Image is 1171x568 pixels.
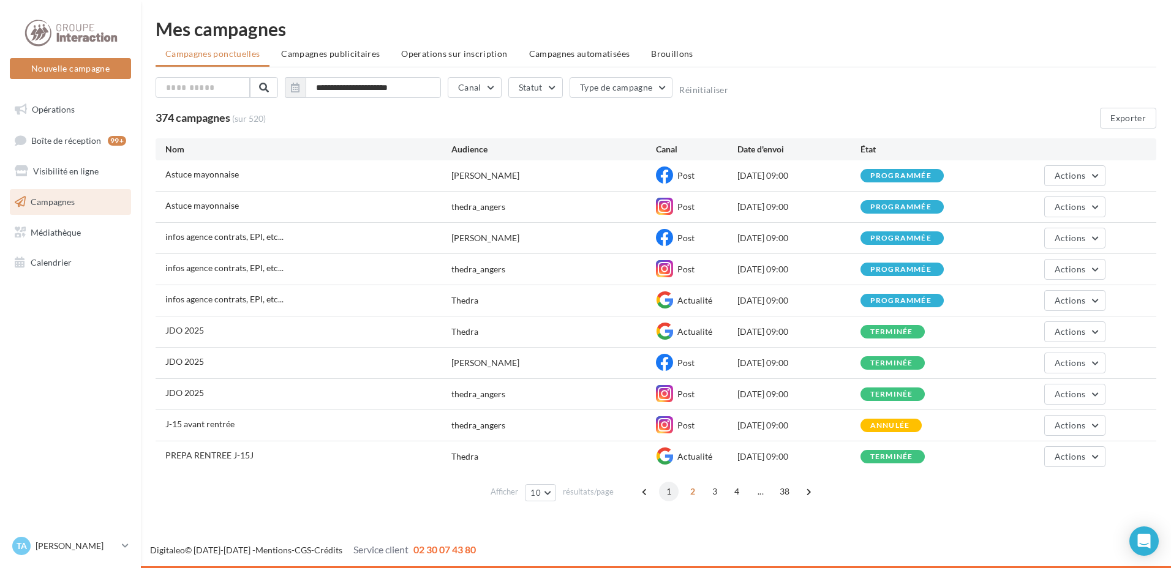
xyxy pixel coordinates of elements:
[737,201,860,213] div: [DATE] 09:00
[451,357,519,369] div: [PERSON_NAME]
[679,85,728,95] button: Réinitialiser
[870,359,913,367] div: terminée
[1055,357,1085,368] span: Actions
[165,200,239,211] span: Astuce mayonnaise
[570,77,673,98] button: Type de campagne
[651,48,693,59] span: Brouillons
[165,419,235,429] span: J-15 avant rentrée
[1044,165,1105,186] button: Actions
[677,389,695,399] span: Post
[165,143,451,155] div: Nom
[1044,415,1105,436] button: Actions
[530,488,541,498] span: 10
[17,540,27,552] span: TA
[150,545,476,555] span: © [DATE]-[DATE] - - -
[31,196,75,207] span: Campagnes
[7,189,134,215] a: Campagnes
[1055,326,1085,337] span: Actions
[165,263,284,273] span: infos agence contrats, EPI, etc...
[1055,170,1085,181] span: Actions
[7,159,134,184] a: Visibilité en ligne
[451,232,519,244] div: [PERSON_NAME]
[7,127,134,154] a: Boîte de réception99+
[165,356,204,367] span: JDO 2025
[775,482,795,501] span: 38
[448,77,502,98] button: Canal
[677,170,695,181] span: Post
[281,48,380,59] span: Campagnes publicitaires
[677,420,695,430] span: Post
[659,482,679,501] span: 1
[1100,108,1156,129] button: Exporter
[255,545,292,555] a: Mentions
[1055,420,1085,430] span: Actions
[451,419,505,432] div: thedra_angers
[737,232,860,244] div: [DATE] 09:00
[7,220,134,245] a: Médiathèque
[737,419,860,432] div: [DATE] 09:00
[1055,451,1085,461] span: Actions
[737,326,860,338] div: [DATE] 09:00
[1044,259,1105,280] button: Actions
[737,143,860,155] div: Date d'envoi
[737,294,860,307] div: [DATE] 09:00
[31,257,72,267] span: Calendrier
[683,482,702,501] span: 2
[677,357,695,368] span: Post
[1129,526,1159,556] div: Open Intercom Messenger
[870,172,932,180] div: programmée
[677,201,695,212] span: Post
[870,390,913,398] div: terminée
[737,388,860,400] div: [DATE] 09:00
[1055,201,1085,212] span: Actions
[165,231,284,242] span: infos agence contrats, EPI, etc...
[295,545,311,555] a: CGS
[165,294,284,304] span: infos agence contrats, EPI, etc...
[677,451,712,461] span: Actualité
[451,388,505,400] div: thedra_angers
[7,250,134,275] a: Calendrier
[508,77,563,98] button: Statut
[1055,233,1085,243] span: Actions
[451,294,478,307] div: Thedra
[32,104,75,114] span: Opérations
[451,201,505,213] div: thedra_angers
[33,166,99,176] span: Visibilité en ligne
[677,295,712,305] span: Actualité
[1044,290,1105,311] button: Actions
[563,486,614,498] span: résultats/page
[870,203,932,211] div: programmée
[751,482,770,501] span: ...
[413,544,476,555] span: 02 30 07 43 80
[401,48,507,59] span: Operations sur inscription
[156,20,1156,38] div: Mes campagnes
[1044,353,1105,373] button: Actions
[677,233,695,243] span: Post
[451,326,478,338] div: Thedra
[451,263,505,275] div: thedra_angers
[1055,295,1085,305] span: Actions
[165,169,239,179] span: Astuce mayonnaise
[165,450,254,460] span: PREPA RENTREE J-15J
[165,325,204,335] span: JDO 2025
[451,143,656,155] div: Audience
[31,226,81,237] span: Médiathèque
[737,450,860,463] div: [DATE] 09:00
[31,135,101,145] span: Boîte de réception
[353,544,409,555] span: Service client
[156,111,230,124] span: 374 campagnes
[451,170,519,182] div: [PERSON_NAME]
[36,540,117,552] p: [PERSON_NAME]
[1044,228,1105,248] button: Actions
[737,170,860,182] div: [DATE] 09:00
[150,545,185,555] a: Digitaleo
[677,326,712,337] span: Actualité
[1055,389,1085,399] span: Actions
[1044,446,1105,467] button: Actions
[1044,321,1105,342] button: Actions
[232,113,266,125] span: (sur 520)
[727,482,747,501] span: 4
[870,234,932,242] div: programmée
[737,263,860,275] div: [DATE] 09:00
[451,450,478,463] div: Thedra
